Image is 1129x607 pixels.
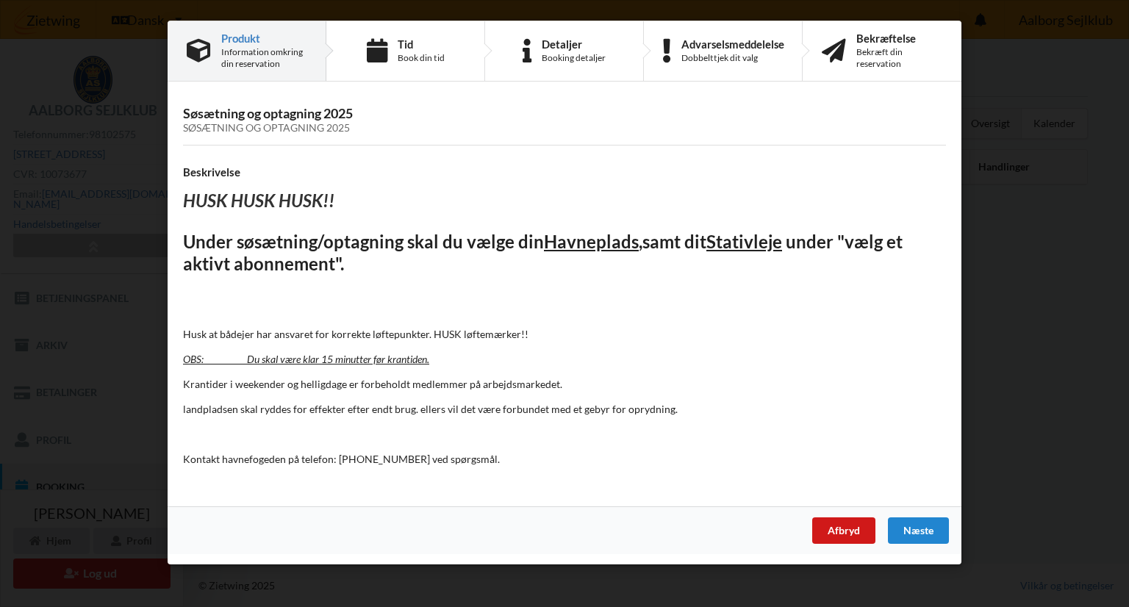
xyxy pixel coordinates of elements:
div: Information omkring din reservation [221,46,307,70]
div: Næste [888,517,949,544]
div: Advarselsmeddelelse [681,38,784,50]
i: HUSK HUSK HUSK!! [183,190,334,211]
h3: Søsætning og optagning 2025 [183,105,946,134]
p: Krantider i weekender og helligdage er forbeholdt medlemmer på arbejdsmarkedet. [183,377,946,392]
u: Stativleje [706,231,782,252]
p: Husk at bådejer har ansvaret for korrekte løftepunkter. HUSK løftemærker!! [183,327,946,342]
div: Bekræftelse [856,32,942,44]
div: Søsætning og optagning 2025 [183,122,946,134]
div: Detaljer [542,38,606,50]
u: Havneplads [544,231,639,252]
div: Afbryd [812,517,875,544]
div: Tid [398,38,445,50]
u: , [639,231,642,252]
p: landpladsen skal ryddes for effekter efter endt brug. ellers vil det være forbundet med et gebyr ... [183,402,946,417]
h2: Under søsætning/optagning skal du vælge din samt dit under "vælg et aktivt abonnement". [183,231,946,276]
div: Book din tid [398,52,445,64]
h4: Beskrivelse [183,165,946,179]
div: Booking detaljer [542,52,606,64]
div: Dobbelttjek dit valg [681,52,784,64]
div: Produkt [221,32,307,44]
div: Bekræft din reservation [856,46,942,70]
u: OBS: Du skal være klar 15 minutter før krantiden. [183,353,429,365]
p: Kontakt havnefogeden på telefon: [PHONE_NUMBER] ved spørgsmål. [183,452,946,467]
